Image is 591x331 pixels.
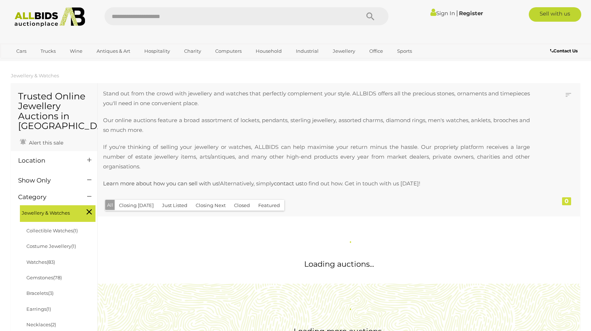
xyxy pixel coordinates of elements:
[230,200,254,211] button: Closed
[11,73,59,78] a: Jewellery & Watches
[46,306,51,312] span: (1)
[53,275,62,280] span: (78)
[529,7,581,22] a: Sell with us
[456,9,458,17] span: |
[158,200,192,211] button: Just Listed
[103,180,220,187] a: Learn more about how you can sell with us!
[26,243,76,249] a: Costume Jewellery(1)
[304,259,374,268] span: Loading auctions...
[103,115,530,135] p: Our online auctions feature a broad assortment of lockets, pendants, sterling jewellery, assorted...
[36,45,60,57] a: Trucks
[26,228,78,233] a: Collectible Watches(1)
[26,259,55,265] a: Watches(83)
[27,139,63,146] span: Alert this sale
[48,290,54,296] span: (3)
[10,7,89,27] img: Allbids.com.au
[12,45,31,57] a: Cars
[65,45,87,57] a: Wine
[352,7,388,25] button: Search
[328,45,360,57] a: Jewellery
[115,200,158,211] button: Closing [DATE]
[47,259,55,265] span: (83)
[103,179,530,188] p: Alternatively, simply to find out how. Get in touch with us [DATE]!
[73,228,78,233] span: (1)
[550,47,579,55] a: Contact Us
[12,57,72,69] a: [GEOGRAPHIC_DATA]
[251,45,286,57] a: Household
[103,89,530,108] p: Stand out from the crowd with jewellery and watches that perfectly complement your style. ALLBIDS...
[92,45,135,57] a: Antiques & Art
[191,200,230,211] button: Closing Next
[18,137,65,147] a: Alert this sale
[274,180,302,187] a: contact us
[26,322,56,327] a: Necklaces(2)
[459,10,483,17] a: Register
[18,157,76,164] h4: Location
[211,45,246,57] a: Computers
[562,197,571,205] div: 0
[26,306,51,312] a: Earrings(1)
[179,45,206,57] a: Charity
[22,207,76,217] span: Jewellery & Watches
[105,200,115,210] button: All
[291,45,323,57] a: Industrial
[18,194,76,201] h4: Category
[550,48,578,53] b: Contact Us
[365,45,388,57] a: Office
[71,243,76,249] span: (1)
[430,10,455,17] a: Sign In
[26,290,54,296] a: Bracelets(3)
[26,275,62,280] a: Gemstones(78)
[392,45,417,57] a: Sports
[254,200,284,211] button: Featured
[51,322,56,327] span: (2)
[140,45,175,57] a: Hospitality
[18,177,76,184] h4: Show Only
[18,91,90,131] h1: Trusted Online Jewellery Auctions in [GEOGRAPHIC_DATA]
[103,142,530,171] p: If you're thinking of selling your jewellery or watches, ALLBIDS can help maximise your return mi...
